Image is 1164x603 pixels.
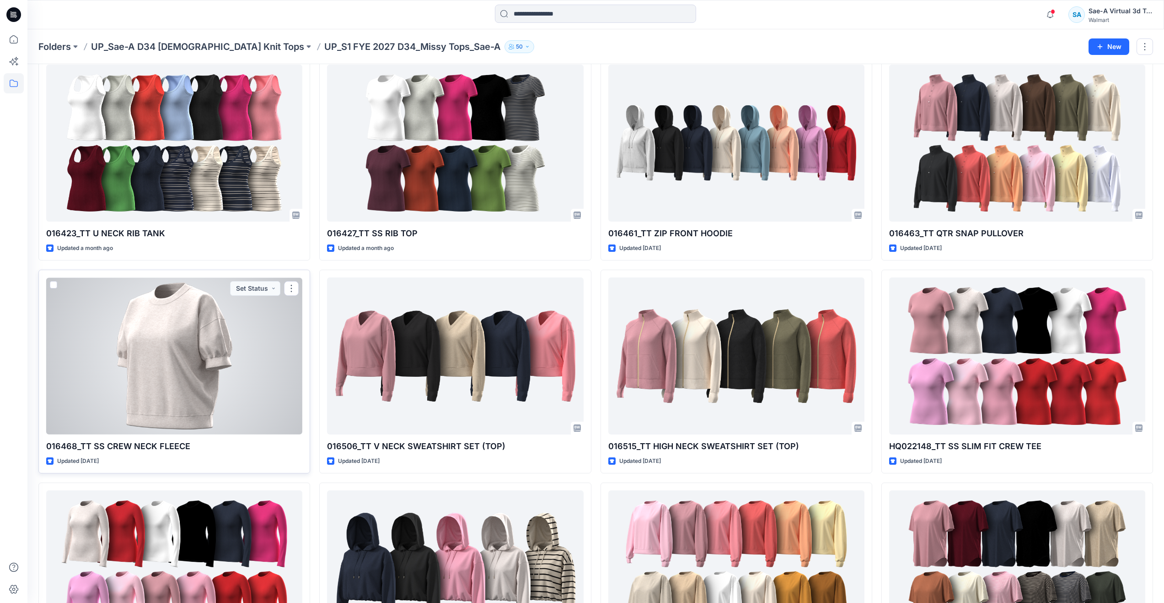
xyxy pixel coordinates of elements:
[889,227,1145,240] p: 016463_TT QTR SNAP PULLOVER
[338,244,394,253] p: Updated a month ago
[324,40,501,53] p: UP_S1 FYE 2027 D34_Missy Tops_Sae-A
[889,277,1145,435] a: HQ022148_TT SS SLIM FIT CREW TEE
[46,227,302,240] p: 016423_TT U NECK RIB TANK
[57,244,113,253] p: Updated a month ago
[619,456,661,466] p: Updated [DATE]
[327,440,583,453] p: 016506_TT V NECK SWEATSHIRT SET (TOP)
[1089,38,1129,55] button: New
[619,244,661,253] p: Updated [DATE]
[504,40,534,53] button: 50
[608,440,864,453] p: 016515_TT HIGH NECK SWEATSHIRT SET (TOP)
[889,440,1145,453] p: HQ022148_TT SS SLIM FIT CREW TEE
[1068,6,1085,23] div: SA
[327,277,583,435] a: 016506_TT V NECK SWEATSHIRT SET (TOP)
[46,65,302,222] a: 016423_TT U NECK RIB TANK
[91,40,304,53] a: UP_Sae-A D34 [DEMOGRAPHIC_DATA] Knit Tops
[889,65,1145,222] a: 016463_TT QTR SNAP PULLOVER
[46,440,302,453] p: 016468_TT SS CREW NECK FLEECE
[327,65,583,222] a: 016427_TT SS RIB TOP
[38,40,71,53] a: Folders
[900,456,942,466] p: Updated [DATE]
[516,42,523,52] p: 50
[1089,16,1153,23] div: Walmart
[46,277,302,435] a: 016468_TT SS CREW NECK FLEECE
[608,65,864,222] a: 016461_TT ZIP FRONT HOODIE
[900,244,942,253] p: Updated [DATE]
[338,456,380,466] p: Updated [DATE]
[327,227,583,240] p: 016427_TT SS RIB TOP
[57,456,99,466] p: Updated [DATE]
[608,277,864,435] a: 016515_TT HIGH NECK SWEATSHIRT SET (TOP)
[1089,5,1153,16] div: Sae-A Virtual 3d Team
[608,227,864,240] p: 016461_TT ZIP FRONT HOODIE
